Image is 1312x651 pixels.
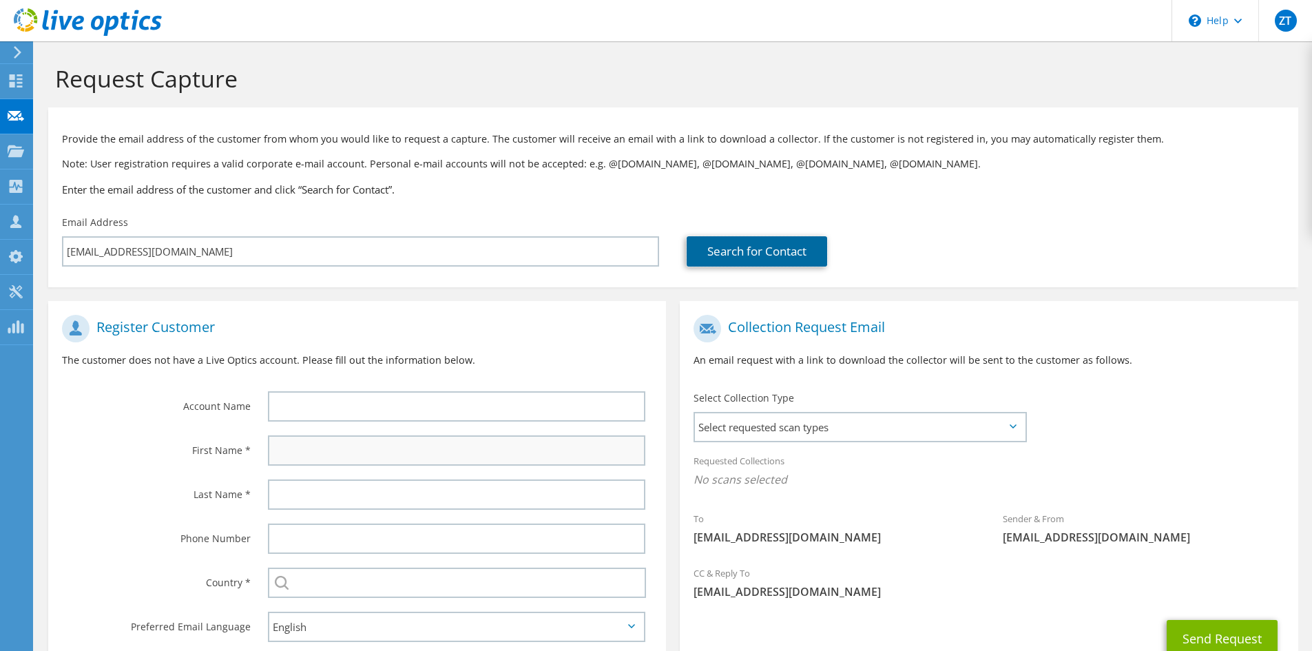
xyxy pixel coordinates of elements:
p: Provide the email address of the customer from whom you would like to request a capture. The cust... [62,132,1284,147]
label: First Name * [62,435,251,457]
svg: \n [1189,14,1201,27]
label: Email Address [62,216,128,229]
a: Search for Contact [687,236,827,267]
h3: Enter the email address of the customer and click “Search for Contact”. [62,182,1284,197]
span: ZT [1275,10,1297,32]
h1: Request Capture [55,64,1284,93]
span: Select requested scan types [695,413,1025,441]
h1: Collection Request Email [694,315,1277,342]
label: Last Name * [62,479,251,502]
span: [EMAIL_ADDRESS][DOMAIN_NAME] [694,530,975,545]
h1: Register Customer [62,315,645,342]
label: Phone Number [62,524,251,546]
label: Select Collection Type [694,391,794,405]
span: [EMAIL_ADDRESS][DOMAIN_NAME] [1003,530,1284,545]
p: Note: User registration requires a valid corporate e-mail account. Personal e-mail accounts will ... [62,156,1284,172]
span: No scans selected [694,472,1284,487]
p: The customer does not have a Live Optics account. Please fill out the information below. [62,353,652,368]
label: Preferred Email Language [62,612,251,634]
label: Account Name [62,391,251,413]
label: Country * [62,568,251,590]
span: [EMAIL_ADDRESS][DOMAIN_NAME] [694,584,1284,599]
div: Requested Collections [680,446,1298,497]
div: CC & Reply To [680,559,1298,606]
div: To [680,504,989,552]
div: Sender & From [989,504,1298,552]
p: An email request with a link to download the collector will be sent to the customer as follows. [694,353,1284,368]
